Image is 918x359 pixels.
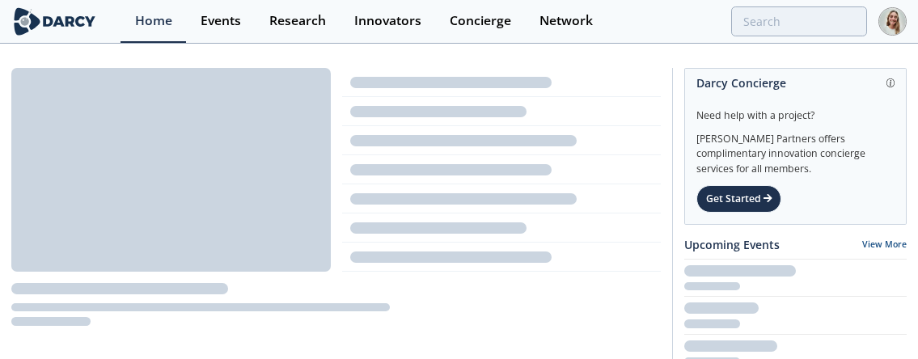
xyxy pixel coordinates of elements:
div: Network [539,15,593,27]
img: Profile [878,7,907,36]
img: information.svg [886,78,895,87]
div: Darcy Concierge [696,69,895,97]
div: Events [201,15,241,27]
div: Need help with a project? [696,97,895,123]
div: Get Started [696,185,781,213]
div: Innovators [354,15,421,27]
a: Upcoming Events [684,236,780,253]
div: Home [135,15,172,27]
img: logo-wide.svg [11,7,98,36]
a: View More [862,239,907,250]
div: Concierge [450,15,511,27]
div: Research [269,15,326,27]
div: [PERSON_NAME] Partners offers complimentary innovation concierge services for all members. [696,123,895,176]
input: Advanced Search [731,6,867,36]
